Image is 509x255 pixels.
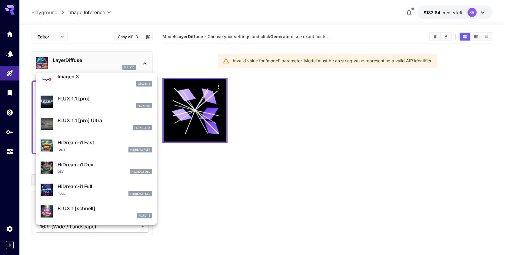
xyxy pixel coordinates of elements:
[58,161,152,168] p: HiDream-i1 Dev
[58,183,152,190] p: HiDream-i1 Full
[58,117,152,124] p: FLUX.1.1 [pro] Ultra
[138,82,150,86] p: imagen3
[58,95,152,102] p: FLUX.1.1 [pro]
[58,169,64,174] p: Dev
[58,148,65,152] p: Fast
[130,148,150,152] p: HiDream Fast
[131,170,150,174] p: HiDream Dev
[41,180,152,199] div: HiDream-i1 FullFullHiDream Full
[58,139,152,146] p: HiDream-i1 Fast
[58,205,152,212] p: FLUX.1 [schnell]
[41,114,152,133] div: FLUX.1.1 [pro] Ultrafluxultra
[41,202,152,221] div: FLUX.1 [schnell]FLUX.1 S
[130,192,150,196] p: HiDream Full
[58,191,65,196] p: Full
[41,136,152,155] div: HiDream-i1 FastFastHiDream Fast
[41,70,152,89] div: Imagen 3imagen3
[58,73,152,80] p: Imagen 3
[139,214,150,218] p: FLUX.1 S
[41,93,152,111] div: FLUX.1.1 [pro]fluxpro
[138,104,150,108] p: fluxpro
[135,126,150,130] p: fluxultra
[41,159,152,177] div: HiDream-i1 DevDevHiDream Dev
